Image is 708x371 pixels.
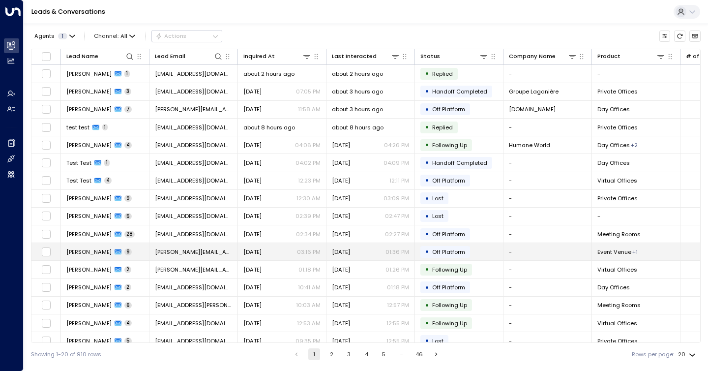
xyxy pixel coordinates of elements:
span: Day Offices [597,159,630,167]
span: Following Up [432,319,467,327]
div: • [425,334,429,347]
span: Replied [432,70,453,78]
span: Toggle select row [41,158,51,168]
span: Refresh [674,31,685,42]
span: Sep 30, 2025 [243,319,262,327]
span: Toggle select row [41,176,51,185]
div: • [425,263,429,276]
span: Off Platform [432,105,465,113]
div: Product [597,52,665,61]
div: • [425,138,429,152]
span: Yesterday [332,301,350,309]
span: Test Test [66,159,91,167]
span: Meeting Rooms [597,230,641,238]
td: - [503,332,592,349]
span: Jun 19, 2025 [243,177,262,185]
p: 01:26 PM [385,266,409,274]
button: Customize [659,31,671,42]
button: Channel:All [91,31,139,41]
div: • [425,121,429,134]
span: Sep 18, 2025 [243,301,262,309]
span: Test Test [66,177,91,185]
span: Amy Laberge [66,88,112,95]
span: Elisa Sánchez [66,70,112,78]
span: 1 [58,33,67,39]
div: Last Interacted [332,52,400,61]
span: 4 [124,320,132,327]
span: 1 [124,70,130,77]
td: - [503,172,592,189]
span: 2 [124,284,131,291]
div: Company Name [509,52,577,61]
span: Yesterday [243,159,262,167]
div: Lead Email [155,52,185,61]
span: Off Platform [432,283,465,291]
span: Yesterday [243,88,262,95]
span: Sep 18, 2025 [243,194,262,202]
p: 12:55 PM [386,337,409,345]
button: Agents1 [31,31,78,41]
span: vlobo@humaneworld.org [155,141,232,149]
td: - [503,261,592,278]
span: Sep 30, 2025 [243,105,262,113]
span: Handoff Completed [432,159,487,167]
span: 1 [104,159,110,166]
span: sharpeprints@gmail.com [155,337,232,345]
div: • [425,245,429,258]
span: Toggle select row [41,104,51,114]
span: Yesterday [332,159,350,167]
span: Day Offices [597,105,630,113]
span: Toggle select row [41,247,51,257]
span: Following Up [432,301,467,309]
button: Actions [151,30,222,42]
span: about 8 hours ago [332,124,383,131]
span: Groupe Laganière [509,88,559,95]
td: - [592,208,680,225]
p: 02:27 PM [385,230,409,238]
span: Yesterday [243,283,262,291]
p: 11:58 AM [298,105,321,113]
span: Yesterday [332,283,350,291]
span: vanessav@co.vet [155,105,232,113]
span: Yesterday [332,337,350,345]
span: Shanna Headley [66,194,112,202]
span: Virtual Offices [597,266,637,274]
td: - [503,297,592,314]
span: about 3 hours ago [332,88,383,95]
span: Violeta Lobo [66,141,112,149]
span: alaberge@gr-laganiere.com [155,88,232,95]
td: - [503,65,592,82]
span: Yesterday [332,141,350,149]
span: Lost [432,337,443,345]
span: Toggle select row [41,300,51,310]
span: Private Offices [597,124,638,131]
span: Virtual Offices [597,319,637,327]
p: 01:18 PM [387,283,409,291]
span: 7 [124,106,132,113]
p: 02:39 PM [295,212,321,220]
div: Event Venue,Meeting Rooms [631,141,638,149]
span: Handoff Completed [432,88,487,95]
span: Toggle select row [41,211,51,221]
span: Yesterday [332,212,350,220]
div: Lead Name [66,52,98,61]
span: Humane World [509,141,550,149]
p: 09:35 PM [295,337,321,345]
a: Leads & Conversations [31,7,105,16]
p: 12:23 PM [298,177,321,185]
span: 4 [104,177,112,184]
button: Go to page 4 [360,348,372,360]
span: Felix Feng [66,266,112,274]
span: 3 [124,88,131,95]
p: 04:09 PM [383,159,409,167]
td: - [503,208,592,225]
span: Arsh Walia [66,319,112,327]
span: Lost [432,194,443,202]
span: Off Platform [432,248,465,256]
div: Button group with a nested menu [151,30,222,42]
button: Go to page 5 [378,348,390,360]
span: Toggle select row [41,69,51,79]
span: Toggle select row [41,193,51,203]
span: Oct 06, 2025 [243,141,262,149]
span: omtoronto@betty.ca [155,301,232,309]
